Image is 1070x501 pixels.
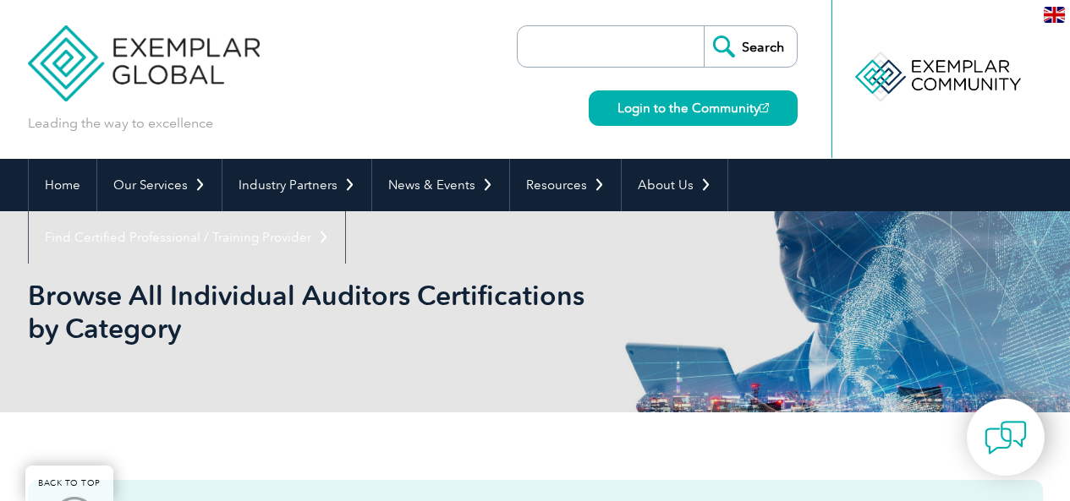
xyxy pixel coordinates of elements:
a: Find Certified Professional / Training Provider [29,211,345,264]
p: Leading the way to excellence [28,114,213,133]
h1: Browse All Individual Auditors Certifications by Category [28,279,678,345]
img: open_square.png [760,103,769,112]
img: contact-chat.png [985,417,1027,459]
a: About Us [622,159,727,211]
a: News & Events [372,159,509,211]
input: Search [704,26,797,67]
a: Home [29,159,96,211]
a: BACK TO TOP [25,466,113,501]
a: Login to the Community [589,90,798,126]
a: Our Services [97,159,222,211]
a: Industry Partners [222,159,371,211]
a: Resources [510,159,621,211]
img: en [1044,7,1065,23]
